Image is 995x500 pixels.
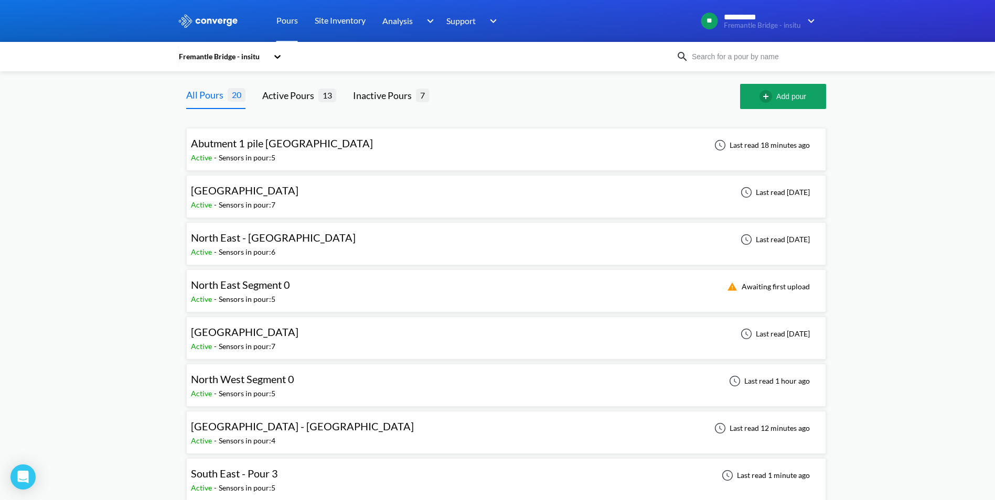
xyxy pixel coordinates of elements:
span: North West Segment 0 [191,373,294,385]
a: [GEOGRAPHIC_DATA] - [GEOGRAPHIC_DATA]Active-Sensors in pour:4Last read 12 minutes ago [186,423,826,432]
span: Active [191,436,214,445]
button: Add pour [740,84,826,109]
div: Last read [DATE] [735,186,813,199]
div: Fremantle Bridge - insitu [178,51,268,62]
span: [GEOGRAPHIC_DATA] [191,325,298,338]
img: add-circle-outline.svg [759,90,776,103]
span: Fremantle Bridge - insitu [724,21,801,29]
img: downArrow.svg [420,15,436,27]
div: Open Intercom Messenger [10,464,36,490]
div: Sensors in pour: 5 [219,388,275,399]
div: Active Pours [262,88,318,103]
span: Active [191,389,214,398]
a: South East - Pour 3Active-Sensors in pour:5Last read 1 minute ago [186,470,826,479]
span: 20 [228,88,245,101]
span: Active [191,295,214,303]
div: Sensors in pour: 4 [219,435,275,447]
div: Last read 1 hour ago [723,375,813,387]
span: - [214,200,219,209]
img: icon-search.svg [676,50,689,63]
div: Last read 1 minute ago [716,469,813,482]
div: Last read 12 minutes ago [709,422,813,434]
span: Analysis [382,14,413,27]
span: - [214,295,219,303]
a: North East Segment 0Active-Sensors in pour:5Awaiting first upload [186,281,826,290]
span: North East Segment 0 [191,278,290,291]
span: - [214,342,219,351]
span: Support [446,14,476,27]
a: Abutment 1 pile [GEOGRAPHIC_DATA]Active-Sensors in pour:5Last read 18 minutes ago [186,140,826,149]
a: North East - [GEOGRAPHIC_DATA]Active-Sensors in pour:6Last read [DATE] [186,234,826,243]
span: 13 [318,89,336,102]
div: Last read [DATE] [735,233,813,246]
div: Sensors in pour: 6 [219,246,275,258]
img: downArrow.svg [801,15,818,27]
a: North West Segment 0Active-Sensors in pour:5Last read 1 hour ago [186,376,826,385]
span: Active [191,247,214,256]
span: [GEOGRAPHIC_DATA] - [GEOGRAPHIC_DATA] [191,420,414,432]
img: downArrow.svg [483,15,500,27]
div: Awaiting first upload [721,280,813,293]
a: [GEOGRAPHIC_DATA]Active-Sensors in pour:7Last read [DATE] [186,187,826,196]
span: - [214,436,219,445]
span: 7 [416,89,429,102]
span: Active [191,483,214,492]
span: Active [191,200,214,209]
span: North East - [GEOGRAPHIC_DATA] [191,231,356,244]
a: [GEOGRAPHIC_DATA]Active-Sensors in pour:7Last read [DATE] [186,329,826,338]
div: Last read 18 minutes ago [709,139,813,151]
span: Active [191,342,214,351]
span: - [214,483,219,492]
div: Sensors in pour: 7 [219,341,275,352]
img: logo_ewhite.svg [178,14,239,28]
div: Sensors in pour: 5 [219,152,275,164]
div: Sensors in pour: 7 [219,199,275,211]
span: South East - Pour 3 [191,467,278,480]
span: - [214,247,219,256]
span: - [214,389,219,398]
div: Last read [DATE] [735,328,813,340]
div: Inactive Pours [353,88,416,103]
span: [GEOGRAPHIC_DATA] [191,184,298,197]
span: Abutment 1 pile [GEOGRAPHIC_DATA] [191,137,373,149]
div: Sensors in pour: 5 [219,482,275,494]
span: Active [191,153,214,162]
span: - [214,153,219,162]
div: Sensors in pour: 5 [219,294,275,305]
input: Search for a pour by name [689,51,816,62]
div: All Pours [186,88,228,102]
